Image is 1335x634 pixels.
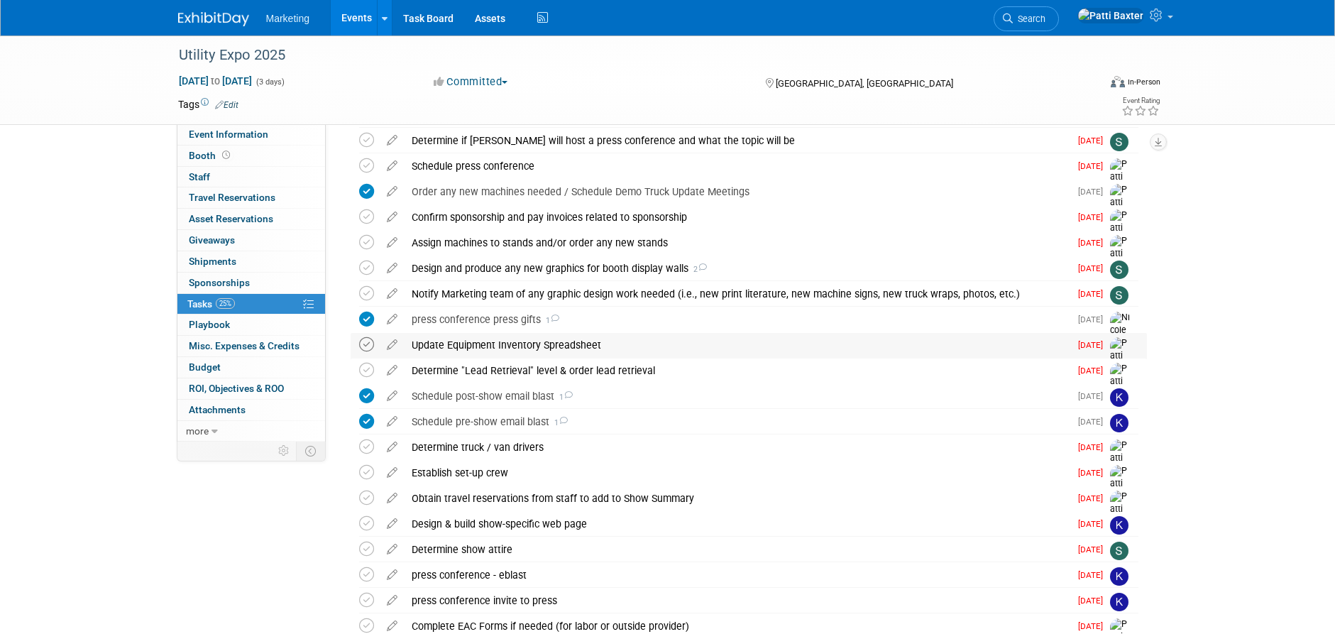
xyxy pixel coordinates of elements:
div: press conference press gifts [405,307,1070,332]
img: Patti Baxter [1110,235,1131,285]
a: edit [380,185,405,198]
span: 1 [541,316,559,325]
img: Patti Baxter [1110,439,1131,490]
div: Assign machines to stands and/or order any new stands [405,231,1070,255]
div: Schedule press conference [405,154,1070,178]
img: Patti Baxter [1110,465,1131,515]
span: (3 days) [255,77,285,87]
a: edit [380,594,405,607]
span: Booth not reserved yet [219,150,233,160]
a: Edit [215,100,238,110]
span: [DATE] [1078,161,1110,171]
span: Misc. Expenses & Credits [189,340,300,351]
a: Travel Reservations [177,187,325,208]
span: [DATE] [1078,289,1110,299]
span: Search [1013,13,1045,24]
span: [DATE] [1078,136,1110,146]
span: 2 [688,265,707,274]
div: Update Equipment Inventory Spreadsheet [405,333,1070,357]
a: Event Information [177,124,325,145]
a: Staff [177,167,325,187]
img: Sara Tilden [1110,133,1128,151]
span: [DATE] [1078,621,1110,631]
span: Tasks [187,298,235,310]
span: more [186,425,209,437]
a: edit [380,620,405,633]
div: Determine if [PERSON_NAME] will host a press conference and what the topic will be [405,129,1070,153]
img: Sara Tilden [1110,261,1128,279]
img: ExhibitDay [178,12,249,26]
a: edit [380,160,405,173]
a: Tasks25% [177,294,325,315]
a: Booth [177,146,325,166]
a: edit [380,339,405,351]
div: Confirm sponsorship and pay invoices related to sponsorship [405,205,1070,229]
span: Giveaways [189,234,235,246]
div: Design & build show-specific web page [405,512,1070,536]
span: [DATE] [1078,417,1110,427]
span: 25% [216,298,235,309]
a: edit [380,236,405,249]
div: press conference invite to press [405,589,1070,613]
span: 1 [554,393,573,402]
img: Nicole Lubarski [1110,312,1131,362]
div: Determine truck / van drivers [405,435,1070,459]
span: [DATE] [DATE] [178,75,253,87]
span: Event Information [189,129,268,140]
a: ROI, Objectives & ROO [177,378,325,399]
img: Format-Inperson.png [1111,76,1125,87]
span: [DATE] [1078,468,1110,478]
div: Schedule post-show email blast [405,384,1070,408]
a: edit [380,492,405,505]
a: edit [380,288,405,300]
a: Attachments [177,400,325,420]
a: Asset Reservations [177,209,325,229]
span: 1 [549,418,568,427]
img: Patti Baxter [1110,184,1131,234]
a: Shipments [177,251,325,272]
div: Event Format [1015,74,1161,95]
img: Patti Baxter [1110,158,1131,209]
div: Determine "Lead Retrieval" level & order lead retrieval [405,359,1070,383]
a: edit [380,390,405,403]
span: [DATE] [1078,596,1110,606]
a: Misc. Expenses & Credits [177,336,325,356]
a: Giveaways [177,230,325,251]
a: Budget [177,357,325,378]
span: [DATE] [1078,545,1110,554]
a: Playbook [177,315,325,335]
span: Staff [189,171,210,182]
img: Patti Baxter [1110,491,1131,541]
div: Schedule pre-show email blast [405,410,1070,434]
div: Establish set-up crew [405,461,1070,485]
span: [DATE] [1078,187,1110,197]
div: press conference - eblast [405,563,1070,587]
img: Katie Hein [1110,593,1128,611]
span: [DATE] [1078,263,1110,273]
span: [DATE] [1078,442,1110,452]
span: Attachments [189,404,246,415]
img: Patti Baxter [1110,363,1131,413]
span: to [209,75,222,87]
img: Sara Tilden [1110,286,1128,305]
div: Determine show attire [405,537,1070,562]
span: ROI, Objectives & ROO [189,383,284,394]
img: Katie Hein [1110,516,1128,535]
td: Personalize Event Tab Strip [272,442,297,460]
span: Asset Reservations [189,213,273,224]
span: [DATE] [1078,212,1110,222]
a: edit [380,543,405,556]
a: edit [380,441,405,454]
span: Sponsorships [189,277,250,288]
span: Budget [189,361,221,373]
img: Katie Hein [1110,388,1128,407]
span: [DATE] [1078,570,1110,580]
a: edit [380,518,405,530]
span: [DATE] [1078,519,1110,529]
a: edit [380,466,405,479]
span: Shipments [189,256,236,267]
span: Marketing [266,13,309,24]
div: Notify Marketing team of any graphic design work needed (i.e., new print literature, new machine ... [405,282,1070,306]
img: Patti Baxter [1077,8,1144,23]
a: edit [380,313,405,326]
